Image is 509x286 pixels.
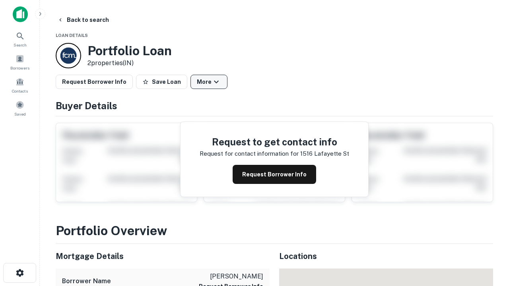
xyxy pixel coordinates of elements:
h4: Buyer Details [56,99,493,113]
span: Search [14,42,27,48]
button: More [190,75,227,89]
button: Back to search [54,13,112,27]
span: Loan Details [56,33,88,38]
h5: Mortgage Details [56,250,270,262]
a: Saved [2,97,37,119]
h3: Portfolio Overview [56,221,493,240]
a: Contacts [2,74,37,96]
a: Search [2,28,37,50]
img: capitalize-icon.png [13,6,28,22]
p: Request for contact information for [200,149,299,158]
button: Request Borrower Info [233,165,316,184]
h5: Locations [279,250,493,262]
span: Contacts [12,88,28,94]
p: 1516 lafayette st [300,149,349,158]
p: 2 properties (IN) [87,58,172,68]
h4: Request to get contact info [200,135,349,149]
p: [PERSON_NAME] [199,272,263,281]
h3: Portfolio Loan [87,43,172,58]
span: Saved [14,111,26,117]
a: Borrowers [2,51,37,73]
h6: Borrower Name [62,276,111,286]
iframe: Chat Widget [469,197,509,235]
span: Borrowers [10,65,29,71]
button: Request Borrower Info [56,75,133,89]
button: Save Loan [136,75,187,89]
